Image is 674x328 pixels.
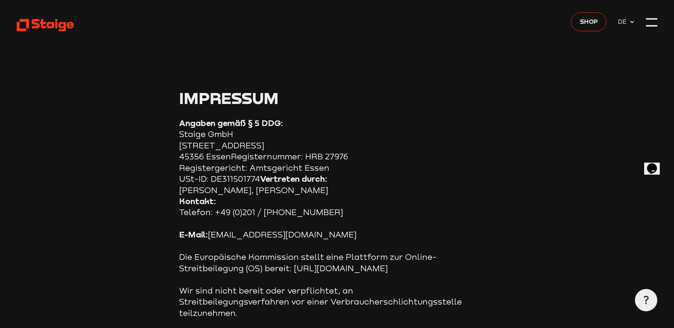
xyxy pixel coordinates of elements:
a: Shop [571,12,606,31]
p: Wir sind nicht bereit oder verpflichtet, an Streitbeilegungsverfahren vor einer Verbraucherschlic... [179,285,463,318]
strong: Angaben gemäß § 5 DDG: [179,118,283,128]
strong: E-Mail: [179,230,208,239]
iframe: chat widget [644,153,667,175]
strong: Vertreten durch: [260,174,327,184]
p: Die Europäische Kommission stellt eine Plattform zur Online-Streitbeilegung (OS) bereit: [URL][DO... [179,251,463,274]
strong: Kontakt: [179,196,216,206]
span: Shop [580,16,598,26]
p: Telefon: +49 (0)201 / [PHONE_NUMBER] [179,196,463,218]
p: [EMAIL_ADDRESS][DOMAIN_NAME] [179,229,463,240]
span: Impressum [179,88,279,108]
span: DE [618,17,629,27]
